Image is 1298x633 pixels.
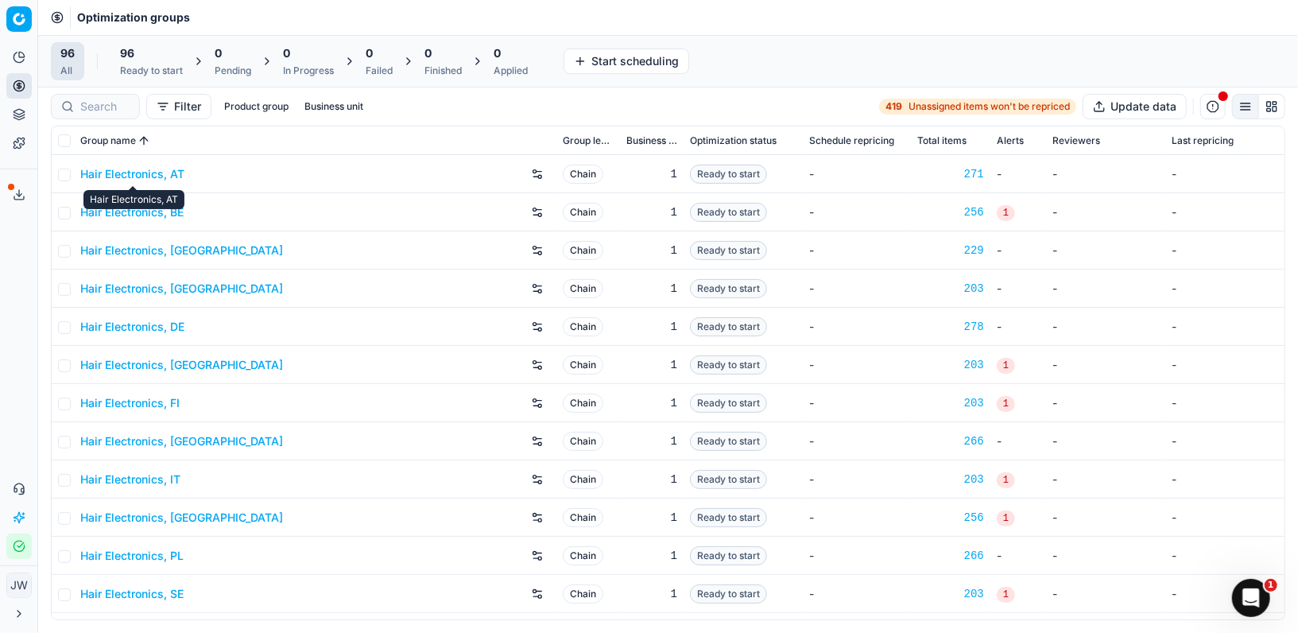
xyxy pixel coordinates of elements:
[80,548,184,564] a: Hair Electronics, PL
[215,45,222,61] span: 0
[917,166,984,182] a: 271
[626,243,677,258] div: 1
[917,319,984,335] div: 278
[626,166,677,182] div: 1
[990,537,1046,575] td: -
[215,64,251,77] div: Pending
[803,537,911,575] td: -
[1232,579,1270,617] iframe: Intercom live chat
[80,134,136,147] span: Group name
[60,64,75,77] div: All
[283,64,334,77] div: In Progress
[80,99,130,115] input: Search
[80,243,283,258] a: Hair Electronics, [GEOGRAPHIC_DATA]
[690,165,767,184] span: Ready to start
[563,203,603,222] span: Chain
[909,100,1070,113] span: Unassigned items won't be repriced
[690,508,767,527] span: Ready to start
[803,422,911,460] td: -
[563,317,603,336] span: Chain
[1165,346,1284,384] td: -
[80,395,180,411] a: Hair Electronics, FI
[1046,346,1165,384] td: -
[803,575,911,613] td: -
[809,134,894,147] span: Schedule repricing
[83,190,184,209] div: Hair Electronics, AT
[997,358,1015,374] span: 1
[917,586,984,602] a: 203
[917,357,984,373] a: 203
[1046,155,1165,193] td: -
[997,205,1015,221] span: 1
[626,510,677,526] div: 1
[1165,537,1284,575] td: -
[1046,308,1165,346] td: -
[803,308,911,346] td: -
[563,546,603,565] span: Chain
[1046,193,1165,231] td: -
[917,281,984,297] div: 203
[1165,384,1284,422] td: -
[1165,422,1284,460] td: -
[997,396,1015,412] span: 1
[917,433,984,449] a: 266
[690,279,767,298] span: Ready to start
[690,355,767,375] span: Ready to start
[690,432,767,451] span: Ready to start
[803,346,911,384] td: -
[1265,579,1277,592] span: 1
[1165,193,1284,231] td: -
[564,49,689,74] button: Start scheduling
[563,432,603,451] span: Chain
[626,204,677,220] div: 1
[1165,575,1284,613] td: -
[120,45,134,61] span: 96
[997,587,1015,603] span: 1
[690,203,767,222] span: Ready to start
[424,45,432,61] span: 0
[1046,460,1165,499] td: -
[1046,575,1165,613] td: -
[626,357,677,373] div: 1
[626,281,677,297] div: 1
[1046,499,1165,537] td: -
[1052,134,1100,147] span: Reviewers
[1165,231,1284,270] td: -
[136,133,152,149] button: Sorted by Group name ascending
[803,460,911,499] td: -
[917,204,984,220] div: 256
[997,472,1015,488] span: 1
[120,64,183,77] div: Ready to start
[626,472,677,487] div: 1
[917,510,984,526] div: 256
[803,193,911,231] td: -
[990,270,1046,308] td: -
[690,241,767,260] span: Ready to start
[366,45,373,61] span: 0
[77,10,190,25] span: Optimization groups
[803,499,911,537] td: -
[917,395,984,411] div: 203
[563,165,603,184] span: Chain
[366,64,393,77] div: Failed
[563,470,603,489] span: Chain
[80,586,184,602] a: Hair Electronics, SE
[626,319,677,335] div: 1
[626,586,677,602] div: 1
[563,394,603,413] span: Chain
[626,548,677,564] div: 1
[990,231,1046,270] td: -
[80,433,283,449] a: Hair Electronics, [GEOGRAPHIC_DATA]
[626,433,677,449] div: 1
[879,99,1076,115] a: 419Unassigned items won't be repriced
[218,97,295,116] button: Product group
[1046,537,1165,575] td: -
[146,94,211,119] button: Filter
[917,243,984,258] a: 229
[80,472,180,487] a: Hair Electronics, IT
[283,45,290,61] span: 0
